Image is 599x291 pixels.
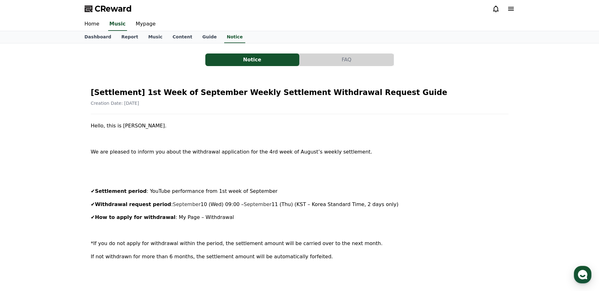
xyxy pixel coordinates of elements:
strong: Withdrawal request period [95,201,171,207]
a: Home [80,18,104,31]
a: Mypage [131,18,161,31]
a: Notice [205,53,300,66]
span: If not withdrawn for more than 6 months, the settlement amount will be automatically forfeited. [91,254,333,260]
span: CReward [95,4,132,14]
strong: How to apply for withdrawal [95,214,175,220]
span: Hello, this is [PERSON_NAME]. [91,123,167,129]
a: Notice [224,31,245,43]
a: Dashboard [80,31,116,43]
a: Music [143,31,167,43]
a: Guide [197,31,222,43]
button: FAQ [300,53,394,66]
span: : [171,201,173,207]
span: ✔ [91,188,95,194]
a: Settings [81,199,121,215]
span: 10 (Wed) 09:00 – [201,201,244,207]
h2: [Settlement] 1st Week of September Weekly Settlement Withdrawal Request Guide [91,87,508,98]
button: Notice [205,53,299,66]
a: Content [168,31,197,43]
a: Messages [42,199,81,215]
span: ✔ [91,201,95,207]
span: We are pleased to inform you about the withdrawal application for the 4rd week of August’s weekly... [91,149,372,155]
a: Home [2,199,42,215]
span: : YouTube performance from 1st week of September [147,188,277,194]
span: Messages [52,209,71,214]
a: CReward [85,4,132,14]
span: *If you do not apply for withdrawal within the period, the settlement amount will be carried over... [91,240,383,246]
a: Report [116,31,143,43]
a: Music [108,18,127,31]
p: September September [91,200,508,209]
span: : My Page – Withdrawal [175,214,234,220]
span: Home [16,209,27,214]
span: 11 (Thu) (KST – Korea Standard Time, 2 days only) [272,201,399,207]
span: Creation Date: [DATE] [91,101,139,106]
strong: Settlement period [95,188,147,194]
span: Settings [93,209,108,214]
span: ✔ [91,214,95,220]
